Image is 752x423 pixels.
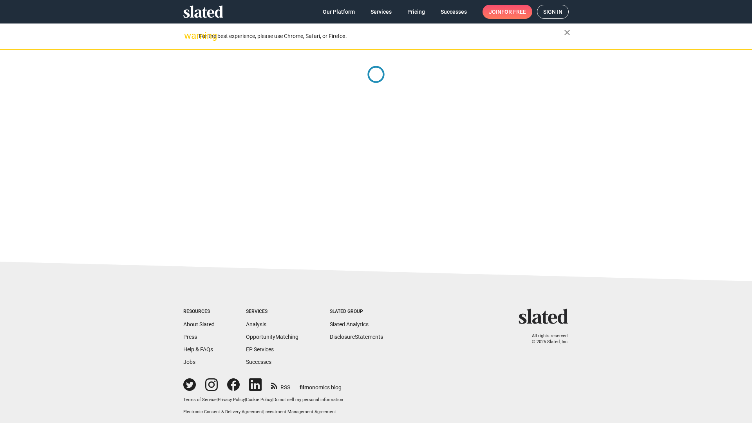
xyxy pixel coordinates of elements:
[246,346,274,352] a: EP Services
[483,5,532,19] a: Joinfor free
[489,5,526,19] span: Join
[218,397,245,402] a: Privacy Policy
[330,321,369,327] a: Slated Analytics
[183,397,217,402] a: Terms of Service
[300,378,342,391] a: filmonomics blog
[371,5,392,19] span: Services
[199,31,564,42] div: For the best experience, please use Chrome, Safari, or Firefox.
[323,5,355,19] span: Our Platform
[300,384,309,390] span: film
[264,409,336,414] a: Investment Management Agreement
[364,5,398,19] a: Services
[330,334,383,340] a: DisclosureStatements
[183,409,263,414] a: Electronic Consent & Delivery Agreement
[246,334,298,340] a: OpportunityMatching
[407,5,425,19] span: Pricing
[246,321,266,327] a: Analysis
[524,333,569,345] p: All rights reserved. © 2025 Slated, Inc.
[537,5,569,19] a: Sign in
[183,309,215,315] div: Resources
[271,379,290,391] a: RSS
[543,5,562,18] span: Sign in
[245,397,246,402] span: |
[441,5,467,19] span: Successes
[263,409,264,414] span: |
[501,5,526,19] span: for free
[183,346,213,352] a: Help & FAQs
[183,334,197,340] a: Press
[273,397,343,403] button: Do not sell my personal information
[184,31,193,40] mat-icon: warning
[272,397,273,402] span: |
[183,359,195,365] a: Jobs
[330,309,383,315] div: Slated Group
[401,5,431,19] a: Pricing
[434,5,473,19] a: Successes
[217,397,218,402] span: |
[562,28,572,37] mat-icon: close
[246,359,271,365] a: Successes
[316,5,361,19] a: Our Platform
[183,321,215,327] a: About Slated
[246,397,272,402] a: Cookie Policy
[246,309,298,315] div: Services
